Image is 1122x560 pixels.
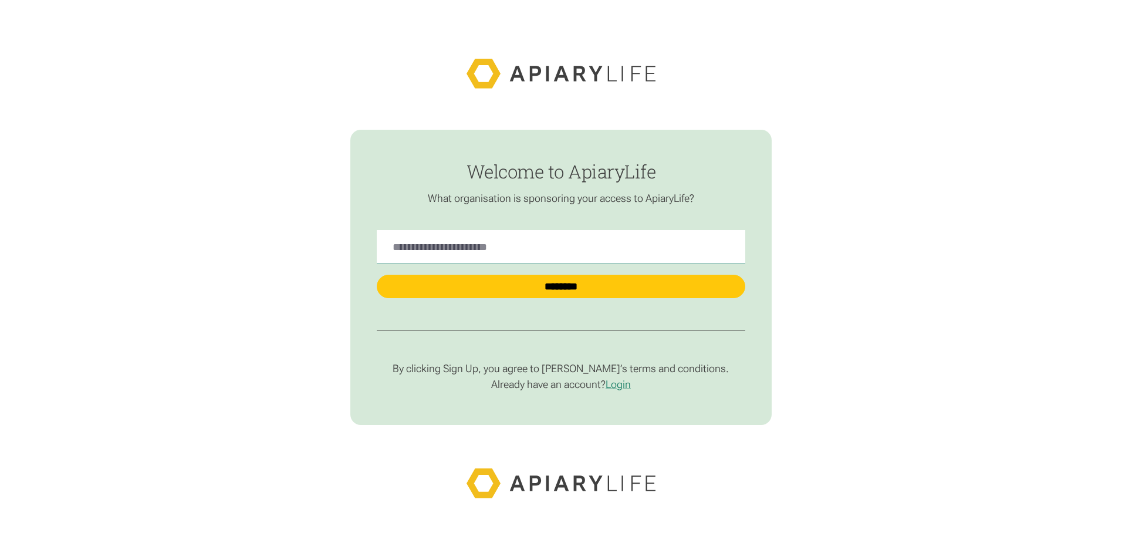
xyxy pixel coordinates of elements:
h1: Welcome to ApiaryLife [377,161,745,182]
p: By clicking Sign Up, you agree to [PERSON_NAME]’s terms and conditions. [377,362,745,375]
p: Already have an account? [377,378,745,391]
p: What organisation is sponsoring your access to ApiaryLife? [377,192,745,205]
form: find-employer [350,130,771,426]
a: Login [606,378,631,390]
